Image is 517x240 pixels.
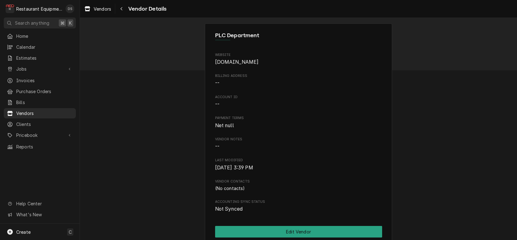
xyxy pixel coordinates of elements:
[4,97,76,107] a: Bills
[16,99,73,106] span: Bills
[16,33,73,39] span: Home
[215,226,382,237] div: Button Group Row
[60,20,65,26] span: ⌘
[4,42,76,52] a: Calendar
[215,179,382,184] span: Vendor Contacts
[69,229,72,235] span: C
[16,200,72,207] span: Help Center
[4,209,76,220] a: Go to What's New
[4,75,76,86] a: Invoices
[215,101,219,107] span: --
[215,79,382,87] span: Billing Address
[215,73,382,87] div: Billing Address
[126,5,166,13] span: Vendor Details
[215,206,243,212] span: Not Synced
[215,158,382,163] span: Last Modified
[215,179,382,192] div: Vendor Contacts
[215,95,382,100] span: Account ID
[16,77,73,84] span: Invoices
[215,137,382,142] span: Vendor Notes
[16,229,31,235] span: Create
[215,31,382,40] span: Name
[69,20,72,26] span: K
[215,52,382,66] div: Website
[4,31,76,41] a: Home
[4,108,76,118] a: Vendors
[215,158,382,171] div: Last Modified
[4,130,76,140] a: Go to Pricebook
[82,4,114,14] a: Vendors
[16,211,72,218] span: What's New
[215,199,382,204] span: Accounting Sync Status
[215,58,382,66] span: Website
[215,31,382,45] div: Client Information
[215,80,219,86] span: --
[215,165,253,171] span: [DATE] 3:39 PM
[215,185,382,192] div: Vendor Contacts List
[215,199,382,213] div: Accounting Sync Status
[16,6,62,12] div: Restaurant Equipment Diagnostics
[215,116,382,129] div: Payment Terms
[215,73,382,78] span: Billing Address
[15,20,49,26] span: Search anything
[16,66,63,72] span: Jobs
[16,88,73,95] span: Purchase Orders
[16,132,63,138] span: Pricebook
[4,17,76,28] button: Search anything⌘K
[4,119,76,129] a: Clients
[6,4,14,13] div: Restaurant Equipment Diagnostics's Avatar
[94,6,111,12] span: Vendors
[215,95,382,108] div: Account ID
[4,86,76,97] a: Purchase Orders
[4,53,76,63] a: Estimates
[215,59,259,65] a: [DOMAIN_NAME]
[4,142,76,152] a: Reports
[215,122,234,128] span: Net null
[215,101,382,108] span: Account ID
[215,164,382,172] span: Last Modified
[4,198,76,209] a: Go to Help Center
[6,4,14,13] div: R
[16,110,73,117] span: Vendors
[215,52,382,57] span: Website
[215,143,219,149] span: --
[4,64,76,74] a: Go to Jobs
[215,226,382,237] button: Edit Vendor
[16,121,73,127] span: Clients
[16,55,73,61] span: Estimates
[215,143,382,150] span: Vendor Notes
[215,205,382,213] span: Accounting Sync Status
[16,143,73,150] span: Reports
[116,4,126,14] button: Navigate back
[215,116,382,121] span: Payment Terms
[66,4,74,13] div: DS
[215,137,382,150] div: Vendor Notes
[215,122,382,129] span: Payment Terms
[215,52,382,213] div: Detailed Information
[66,4,74,13] div: Derek Stewart's Avatar
[16,44,73,50] span: Calendar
